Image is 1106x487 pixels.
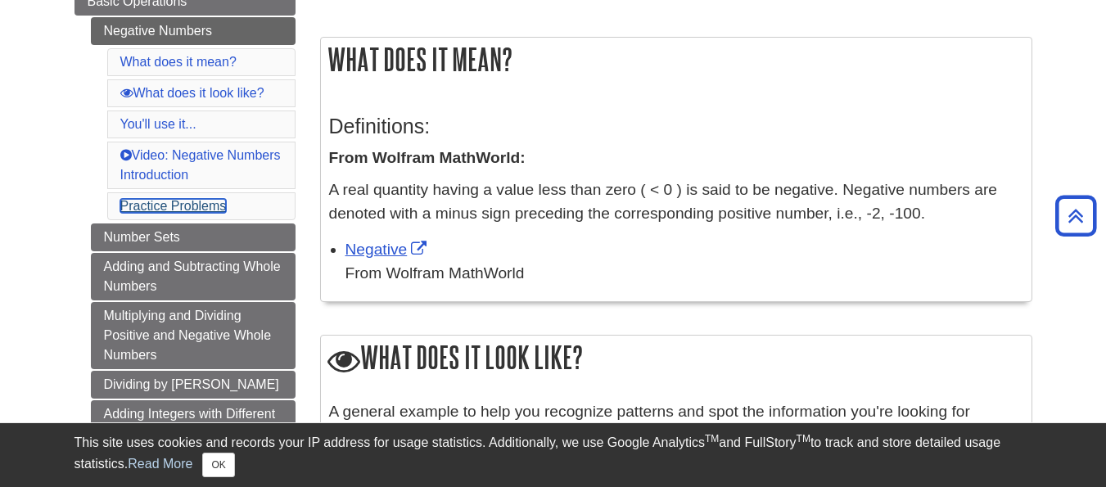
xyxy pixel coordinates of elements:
a: What does it mean? [120,55,237,69]
a: Multiplying and Dividing Positive and Negative Whole Numbers [91,302,296,369]
a: Dividing by [PERSON_NAME] [91,371,296,399]
strong: From Wolfram MathWorld: [329,149,526,166]
a: Practice Problems [120,199,227,213]
div: This site uses cookies and records your IP address for usage statistics. Additionally, we use Goo... [74,433,1032,477]
a: Number Sets [91,223,296,251]
a: Adding and Subtracting Whole Numbers [91,253,296,300]
a: Adding Integers with Different Signs [91,400,296,448]
h2: What does it mean? [321,38,1032,81]
h3: Definitions: [329,115,1023,138]
a: What does it look like? [120,86,264,100]
a: Back to Top [1050,205,1102,227]
a: Negative Numbers [91,17,296,45]
div: From Wolfram MathWorld [345,262,1023,286]
p: A real quantity having a value less than zero ( < 0 ) is said to be negative. Negative numbers ar... [329,178,1023,226]
a: Read More [128,457,192,471]
sup: TM [705,433,719,444]
a: Video: Negative Numbers Introduction [120,148,281,182]
a: You'll use it... [120,117,196,131]
h2: What does it look like? [321,336,1032,382]
sup: TM [797,433,810,444]
p: A general example to help you recognize patterns and spot the information you're looking for [329,400,1023,424]
button: Close [202,453,234,477]
a: Link opens in new window [345,241,431,258]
